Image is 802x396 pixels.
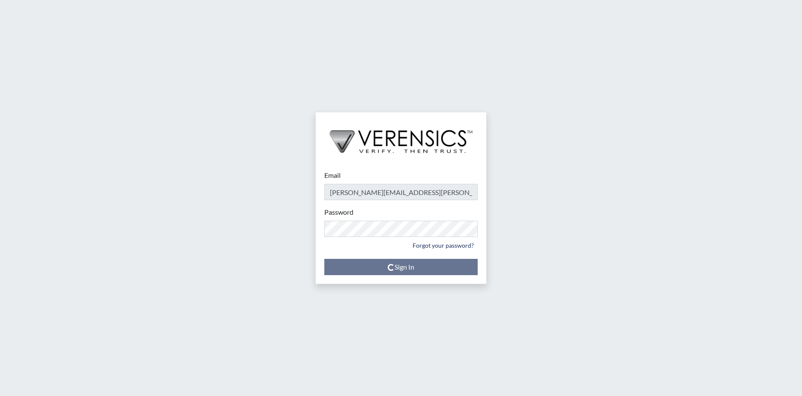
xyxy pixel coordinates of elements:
button: Sign In [324,259,478,275]
img: logo-wide-black.2aad4157.png [316,112,486,162]
label: Password [324,207,353,217]
a: Forgot your password? [409,239,478,252]
input: Email [324,184,478,200]
label: Email [324,170,341,180]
